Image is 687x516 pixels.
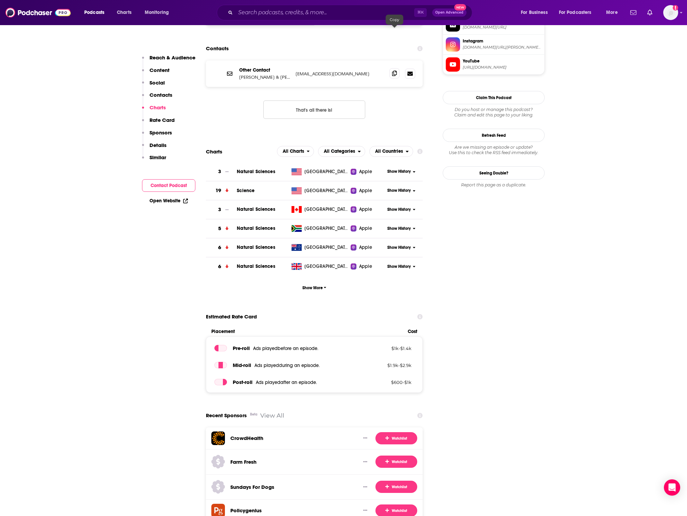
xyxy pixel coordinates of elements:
[387,169,411,174] span: Show History
[324,149,355,154] span: All Categories
[385,508,407,513] span: Watchlist
[142,142,166,154] button: Details
[359,206,372,213] span: Apple
[206,238,237,257] a: 6
[304,244,349,251] span: Australia
[206,148,222,155] h2: Charts
[351,168,385,175] a: Apple
[149,92,172,98] p: Contacts
[230,435,263,441] a: CrowdHealth
[385,459,407,465] span: Watchlist
[263,100,365,119] button: Nothing here.
[206,257,237,276] a: 6
[230,484,274,490] a: Sundays For Dogs
[142,92,172,104] button: Contacts
[296,71,384,77] p: [EMAIL_ADDRESS][DOMAIN_NAME]
[414,8,427,17] span: ⌘ K
[230,507,262,514] h3: Policygenius
[673,5,678,11] svg: Add a profile image
[142,117,175,129] button: Rate Card
[206,409,247,422] span: Recent Sponsors
[359,187,372,194] span: Apple
[385,245,418,251] button: Show History
[218,206,221,214] h3: 3
[230,459,257,465] a: Farm Fresh
[218,263,221,271] h3: 6
[206,310,257,323] span: Estimated Rate Card
[385,484,407,490] span: Watchlist
[385,436,407,441] span: Watchlist
[206,281,423,294] button: Show More
[142,129,172,142] button: Sponsors
[218,244,221,252] h3: 6
[233,362,251,368] span: Mid -roll
[304,206,349,213] span: Canada
[256,380,317,385] span: Ads played after an episode .
[408,329,417,334] span: Cost
[206,42,229,55] h2: Contacts
[253,346,318,351] span: Ads played before an episode .
[142,179,195,192] button: Contact Podcast
[254,363,320,368] span: Ads played during an episode .
[318,146,365,157] h2: Categories
[283,149,304,154] span: All Charts
[375,481,417,493] button: Watchlist
[516,7,556,18] button: open menu
[663,5,678,20] img: User Profile
[359,225,372,232] span: Apple
[387,264,411,270] span: Show History
[206,219,237,238] a: 5
[211,431,225,445] a: CrowdHealth logo
[260,412,284,419] a: View All
[237,206,275,212] a: Natural Sciences
[215,187,221,195] h3: 19
[463,25,542,30] span: twitter.com/BretWeinstein
[149,154,166,161] p: Similar
[443,166,545,180] a: Seeing Double?
[277,146,314,157] h2: Platforms
[237,225,275,231] a: Natural Sciences
[304,187,349,194] span: United States
[149,198,188,204] a: Open Website
[149,104,166,111] p: Charts
[443,107,545,118] div: Claim and edit this page to your liking.
[289,187,351,194] a: [GEOGRAPHIC_DATA]
[237,244,275,250] a: Natural Sciences
[5,6,71,19] img: Podchaser - Follow, Share and Rate Podcasts
[237,263,275,269] a: Natural Sciences
[237,188,254,193] span: Science
[206,409,255,422] a: Recent SponsorsBeta
[112,7,136,18] a: Charts
[663,5,678,20] span: Logged in as antoine.jordan
[443,91,545,104] button: Claim This Podcast
[84,8,104,17] span: Podcasts
[628,7,639,18] a: Show notifications dropdown
[360,507,370,514] button: Show More Button
[601,7,626,18] button: open menu
[142,79,165,92] button: Social
[606,8,618,17] span: More
[304,225,349,232] span: South Africa
[117,8,131,17] span: Charts
[387,245,411,251] span: Show History
[235,7,414,18] input: Search podcasts, credits, & more...
[360,458,370,465] button: Show More Button
[237,169,275,174] a: Natural Sciences
[233,345,250,351] span: Pre -roll
[289,206,351,213] a: [GEOGRAPHIC_DATA]
[233,379,252,385] span: Post -roll
[360,435,370,441] button: Show More Button
[446,57,542,72] a: YouTube[URL][DOMAIN_NAME]
[559,8,592,17] span: For Podcasters
[385,207,418,213] button: Show History
[443,182,545,188] div: Report this page as a duplicate.
[446,37,542,52] a: Instagram[DOMAIN_NAME][URL][PERSON_NAME][DOMAIN_NAME][PERSON_NAME]
[351,244,385,251] a: Apple
[318,146,365,157] button: open menu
